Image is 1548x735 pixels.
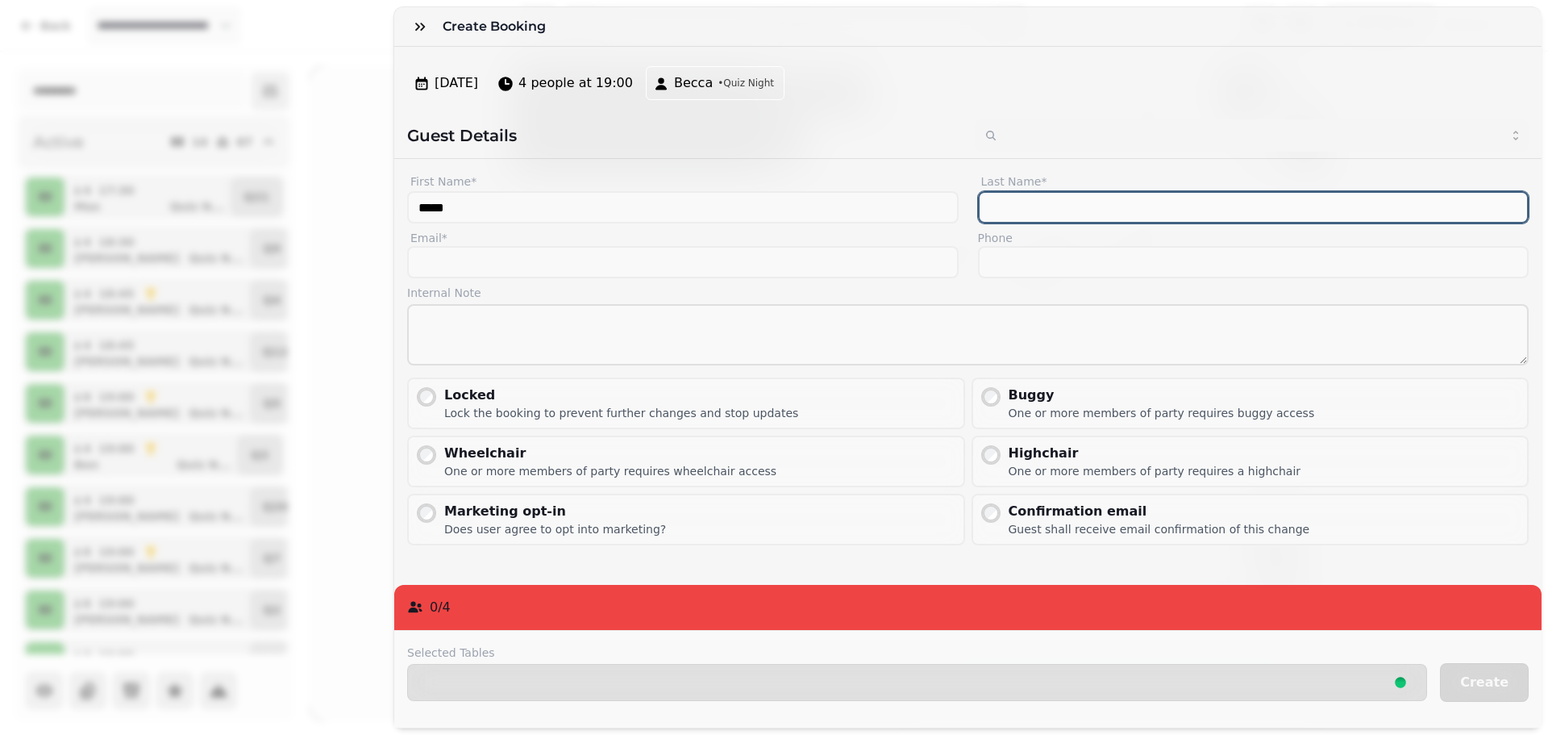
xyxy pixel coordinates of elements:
label: Phone [978,230,1529,246]
div: Does user agree to opt into marketing? [444,521,666,537]
div: Buggy [1009,386,1315,405]
h2: Guest Details [407,124,962,147]
div: Wheelchair [444,444,776,463]
div: Lock the booking to prevent further changes and stop updates [444,405,798,421]
label: Internal Note [407,285,1529,301]
div: Highchair [1009,444,1301,463]
div: Confirmation email [1009,502,1310,521]
p: 0 / 4 [430,598,451,617]
label: First Name* [407,172,959,191]
label: Last Name* [978,172,1529,191]
div: Locked [444,386,798,405]
h3: Create Booking [443,17,552,36]
span: [DATE] [435,73,478,93]
button: Create [1440,663,1529,702]
span: 4 people at 19:00 [518,73,633,93]
label: Selected Tables [407,645,1427,661]
div: Guest shall receive email confirmation of this change [1009,521,1310,537]
span: Becca [674,73,713,93]
div: One or more members of party requires a highchair [1009,463,1301,479]
div: Marketing opt-in [444,502,666,521]
div: One or more members of party requires wheelchair access [444,463,776,479]
span: Create [1460,676,1508,689]
div: One or more members of party requires buggy access [1009,405,1315,421]
span: • Quiz Night [718,77,774,90]
label: Email* [407,230,959,246]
